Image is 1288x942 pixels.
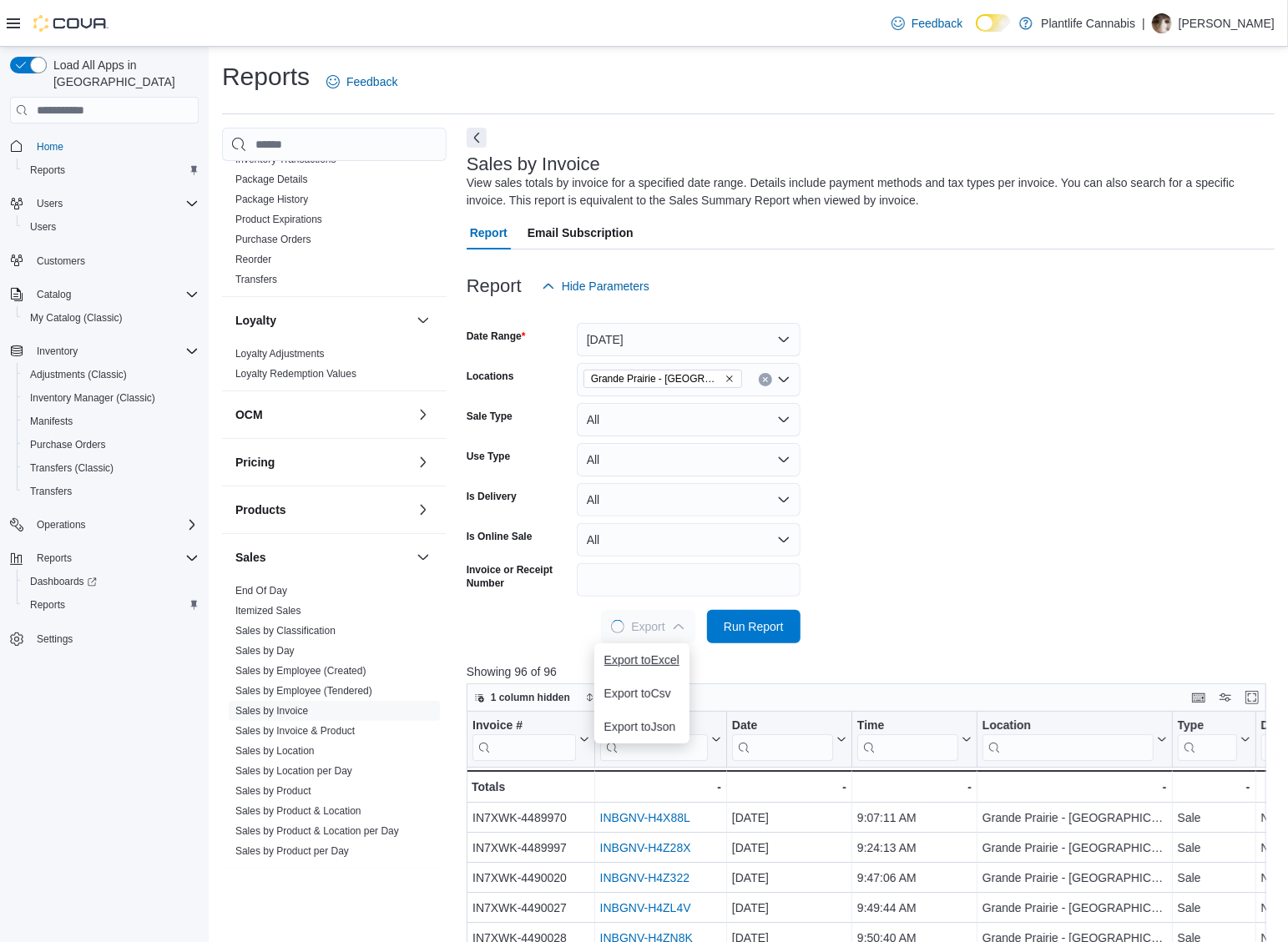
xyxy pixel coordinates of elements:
[583,370,742,388] span: Grande Prairie - Cobblestone
[30,220,56,234] span: Users
[235,274,277,285] a: Transfers
[30,251,92,271] a: Customers
[235,784,311,798] span: Sales by Product
[23,458,199,478] span: Transfers (Classic)
[1177,718,1236,761] div: Type
[33,15,109,32] img: Cova
[30,135,199,156] span: Home
[912,15,962,32] span: Feedback
[732,718,846,761] button: Date
[23,595,72,615] a: Reports
[235,785,311,797] a: Sales by Product
[535,270,656,303] button: Hide Parameters
[413,547,433,567] button: Sales
[30,548,199,568] span: Reports
[467,663,1275,680] p: Showing 96 of 96
[982,809,1167,829] div: Grande Prairie - [GEOGRAPHIC_DATA]
[47,57,199,90] span: Load All Apps in [GEOGRAPHIC_DATA]
[235,501,286,518] h3: Products
[17,456,205,480] button: Transfers (Classic)
[235,664,366,678] span: Sales by Employee (Created)
[472,718,576,734] div: Invoice #
[23,411,79,431] a: Manifests
[30,485,72,498] span: Transfers
[30,250,199,271] span: Customers
[413,452,433,472] button: Pricing
[467,330,526,343] label: Date Range
[235,845,349,857] a: Sales by Product per Day
[577,483,801,516] button: All
[30,575,97,588] span: Dashboards
[30,164,65,177] span: Reports
[23,458,120,478] a: Transfers (Classic)
[599,842,690,855] a: INBGNV-H4Z28X
[235,725,355,737] a: Sales by Invoice & Product
[235,765,352,777] a: Sales by Location per Day
[235,624,336,637] span: Sales by Classification
[23,308,129,328] a: My Catalog (Classic)
[235,501,410,518] button: Products
[30,341,84,361] button: Inventory
[472,718,589,761] button: Invoice #
[857,869,972,889] div: 9:47:06 AM
[982,869,1167,889] div: Grande Prairie - [GEOGRAPHIC_DATA]
[413,405,433,425] button: OCM
[982,899,1167,919] div: Grande Prairie - [GEOGRAPHIC_DATA]
[604,687,679,700] span: Export to Csv
[3,192,205,215] button: Users
[17,570,205,593] a: Dashboards
[30,368,127,381] span: Adjustments (Classic)
[37,254,85,268] span: Customers
[222,581,447,868] div: Sales
[599,718,707,761] div: Receipt # URL
[23,435,113,455] a: Purchase Orders
[30,415,73,428] span: Manifests
[30,548,78,568] button: Reports
[30,598,65,612] span: Reports
[30,629,79,649] a: Settings
[235,454,275,471] h3: Pricing
[30,311,123,325] span: My Catalog (Classic)
[594,710,689,743] button: Export toJson
[17,410,205,433] button: Manifests
[235,745,315,757] a: Sales by Location
[30,438,106,451] span: Purchase Orders
[1177,718,1236,734] div: Type
[467,688,577,708] button: 1 column hidden
[17,306,205,330] button: My Catalog (Classic)
[235,234,311,245] a: Purchase Orders
[235,825,399,837] a: Sales by Product & Location per Day
[17,433,205,456] button: Purchase Orders
[3,547,205,570] button: Reports
[235,824,399,838] span: Sales by Product & Location per Day
[17,363,205,386] button: Adjustments (Classic)
[472,809,589,829] div: IN7XWK-4489970
[23,411,199,431] span: Manifests
[235,253,271,266] span: Reorder
[467,276,522,296] h3: Report
[235,348,325,360] a: Loyalty Adjustments
[235,406,263,423] h3: OCM
[235,367,356,380] span: Loyalty Redemption Values
[23,572,104,592] a: Dashboards
[857,777,972,797] div: -
[23,217,63,237] a: Users
[235,549,266,566] h3: Sales
[3,340,205,363] button: Inventory
[235,549,410,566] button: Sales
[1177,899,1250,919] div: Sale
[23,365,199,385] span: Adjustments (Classic)
[37,632,73,646] span: Settings
[594,643,689,677] button: Export toExcel
[37,552,72,565] span: Reports
[577,323,801,356] button: [DATE]
[3,133,205,158] button: Home
[857,718,972,761] button: Time
[30,515,199,535] span: Operations
[10,127,199,694] nav: Complex example
[30,285,199,305] span: Catalog
[599,902,690,915] a: INBGNV-H4ZL4V
[235,406,410,423] button: OCM
[976,14,1011,32] input: Dark Mode
[1177,839,1250,859] div: Sale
